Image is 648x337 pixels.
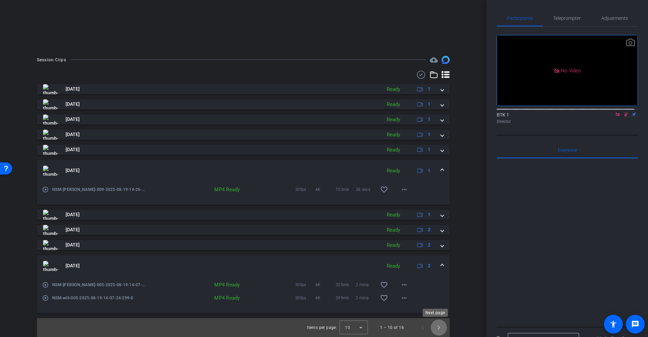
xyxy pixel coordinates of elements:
div: MP4 Ready [199,281,243,288]
span: 325mb [336,281,356,288]
span: 1 [428,131,430,138]
span: [DATE] [66,241,80,248]
mat-expansion-panel-header: thumb-nail[DATE]Ready1 [37,84,450,94]
mat-icon: cloud_upload [430,56,438,64]
span: Teleprompter [553,16,581,21]
span: 2 [428,226,430,233]
span: 2 [428,241,430,248]
span: Everyone [558,148,577,153]
div: Director [497,119,638,125]
span: 1 [428,211,430,218]
img: thumb-nail [43,225,58,235]
span: [DATE] [66,101,80,108]
div: Ready [383,86,404,93]
div: Items per page: [307,324,337,331]
mat-expansion-panel-header: thumb-nail[DATE]Ready1 [37,114,450,125]
div: Ready [383,167,404,175]
mat-expansion-panel-header: thumb-nail[DATE]Ready2 [37,255,450,277]
span: [DATE] [66,167,80,174]
span: [DATE] [66,116,80,123]
div: 1 – 10 of 16 [380,324,404,331]
span: 2 [428,262,430,269]
div: thumb-nail[DATE]Ready2 [37,277,450,313]
span: Participants [507,16,533,21]
span: [DATE] [66,211,80,218]
mat-icon: message [631,320,639,328]
img: thumb-nail [43,130,58,140]
div: Ready [383,146,404,154]
div: Ready [383,211,404,219]
mat-icon: favorite_border [380,294,388,302]
div: Ready [383,116,404,124]
mat-expansion-panel-header: thumb-nail[DATE]Ready2 [37,225,450,235]
img: thumb-nail [43,99,58,109]
img: thumb-nail [43,114,58,125]
img: Session clips [442,56,450,64]
span: 103mb [336,186,356,193]
mat-icon: favorite_border [380,281,388,289]
img: thumb-nail [43,166,58,176]
span: [DATE] [66,86,80,93]
div: thumb-nail[DATE]Ready1 [37,181,450,205]
span: Destinations for your clips [430,56,438,64]
span: NSM-[PERSON_NAME]-005-2025-08-19-14-07-24-299-1 [52,281,147,288]
span: Adjustments [601,16,628,21]
div: Ready [383,241,404,249]
button: Previous page [415,319,431,336]
img: thumb-nail [43,240,58,250]
img: thumb-nail [43,145,58,155]
div: Next page [423,309,448,317]
mat-icon: play_circle_outline [42,295,49,301]
span: 38 secs [356,186,376,193]
mat-icon: play_circle_outline [42,186,49,193]
span: 1 [428,86,430,93]
div: MP4 Ready [199,186,243,193]
div: Session Clips [37,57,66,63]
span: 1 [428,167,430,174]
mat-expansion-panel-header: thumb-nail[DATE]Ready1 [37,160,450,181]
div: Ready [383,226,404,234]
span: [DATE] [66,131,80,138]
span: [DATE] [66,226,80,233]
mat-icon: more_horiz [400,186,408,194]
mat-icon: more_horiz [400,294,408,302]
div: MP4 Ready [199,295,243,301]
div: BTK 1 [497,111,638,125]
mat-expansion-panel-header: thumb-nail[DATE]Ready1 [37,130,450,140]
img: thumb-nail [43,261,58,271]
mat-icon: play_circle_outline [42,281,49,288]
span: [DATE] [66,146,80,153]
span: 4K [315,281,336,288]
span: 2 mins [356,295,376,301]
button: Next page [431,319,447,336]
span: 399mb [336,295,356,301]
span: 2 mins [356,281,376,288]
span: 30fps [295,281,315,288]
div: Ready [383,262,404,270]
mat-expansion-panel-header: thumb-nail[DATE]Ready2 [37,240,450,250]
mat-icon: favorite_border [380,186,388,194]
span: 1 [428,116,430,123]
span: No Video [561,67,581,73]
span: 1 [428,101,430,108]
div: Ready [383,131,404,139]
span: 30fps [295,295,315,301]
span: 1 [428,146,430,153]
span: 30fps [295,186,315,193]
mat-icon: more_horiz [400,281,408,289]
mat-icon: accessibility [609,320,617,328]
mat-expansion-panel-header: thumb-nail[DATE]Ready1 [37,210,450,220]
mat-expansion-panel-header: thumb-nail[DATE]Ready1 [37,145,450,155]
div: Ready [383,101,404,108]
img: thumb-nail [43,210,58,220]
span: NSM-will-005-2025-08-19-14-07-24-299-0 [52,295,147,301]
span: 4K [315,186,336,193]
img: thumb-nail [43,84,58,94]
mat-expansion-panel-header: thumb-nail[DATE]Ready1 [37,99,450,109]
span: [DATE] [66,262,80,269]
span: NSM-[PERSON_NAME]-009-2025-08-19-14-26-38-472-1 [52,186,147,193]
span: 4K [315,295,336,301]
